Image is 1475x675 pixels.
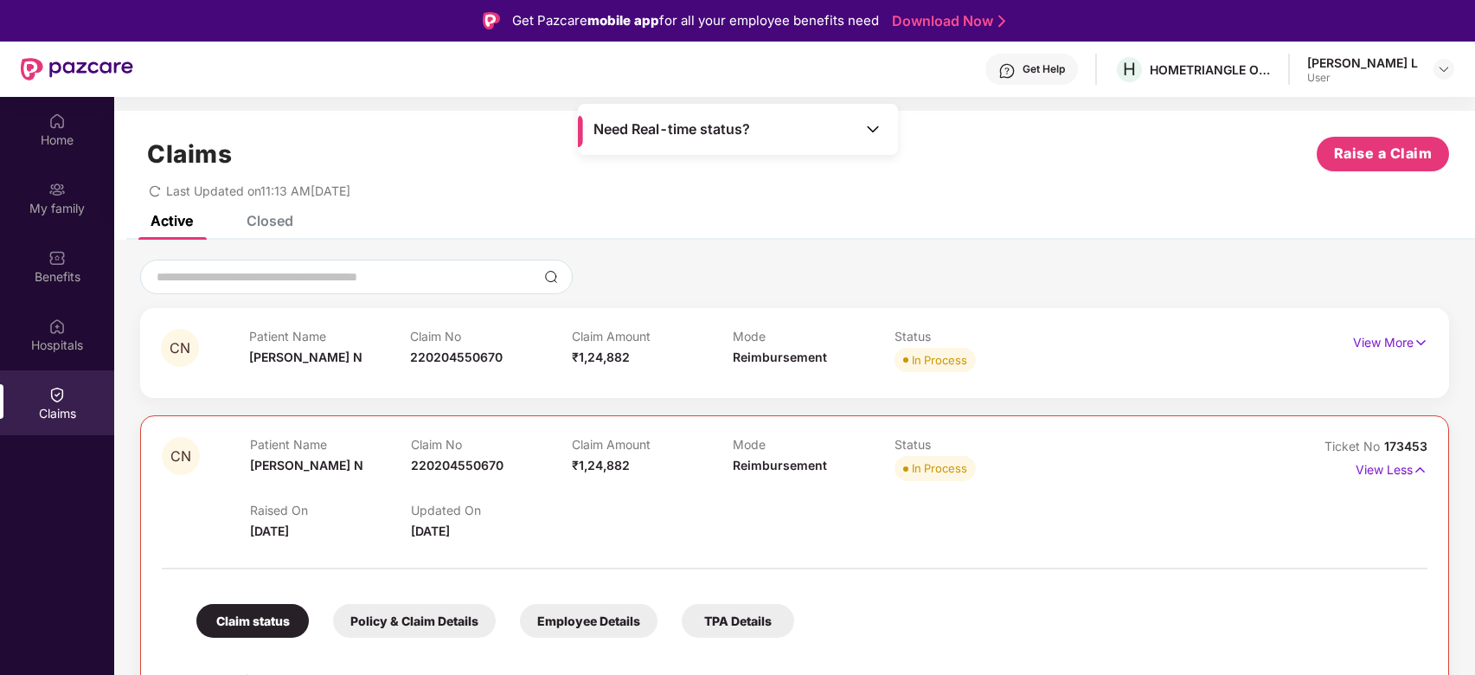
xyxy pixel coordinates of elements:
[864,120,882,138] img: Toggle Icon
[48,318,66,335] img: svg+xml;base64,PHN2ZyBpZD0iSG9zcGl0YWxzIiB4bWxucz0iaHR0cDovL3d3dy53My5vcmcvMjAwMC9zdmciIHdpZHRoPS...
[147,139,232,169] h1: Claims
[1324,439,1384,453] span: Ticket No
[151,212,193,229] div: Active
[912,460,967,477] div: In Process
[48,249,66,267] img: svg+xml;base64,PHN2ZyBpZD0iQmVuZWZpdHMiIHhtbG5zPSJodHRwOi8vd3d3LnczLm9yZy8yMDAwL3N2ZyIgd2lkdGg9Ij...
[1334,143,1433,164] span: Raise a Claim
[249,350,362,364] span: [PERSON_NAME] N
[249,329,411,344] p: Patient Name
[149,183,161,198] span: redo
[21,58,133,80] img: New Pazcare Logo
[1353,329,1428,352] p: View More
[733,437,894,452] p: Mode
[1307,71,1418,85] div: User
[411,437,572,452] p: Claim No
[411,458,503,472] span: 220204550670
[587,12,659,29] strong: mobile app
[1150,61,1271,78] div: HOMETRIANGLE ONLINE SERVICES PRIVATE LIMITED
[48,181,66,198] img: svg+xml;base64,PHN2ZyB3aWR0aD0iMjAiIGhlaWdodD0iMjAiIHZpZXdCb3g9IjAgMCAyMCAyMCIgZmlsbD0ibm9uZSIgeG...
[544,270,558,284] img: svg+xml;base64,PHN2ZyBpZD0iU2VhcmNoLTMyeDMyIiB4bWxucz0iaHR0cDovL3d3dy53My5vcmcvMjAwMC9zdmciIHdpZH...
[512,10,879,31] div: Get Pazcare for all your employee benefits need
[333,604,496,638] div: Policy & Claim Details
[170,341,190,356] span: CN
[166,183,350,198] span: Last Updated on 11:13 AM[DATE]
[895,437,1055,452] p: Status
[998,12,1005,30] img: Stroke
[1384,439,1427,453] span: 173453
[892,12,1000,30] a: Download Now
[170,449,191,464] span: CN
[483,12,500,29] img: Logo
[48,386,66,403] img: svg+xml;base64,PHN2ZyBpZD0iQ2xhaW0iIHhtbG5zPSJodHRwOi8vd3d3LnczLm9yZy8yMDAwL3N2ZyIgd2lkdGg9IjIwIi...
[1317,137,1449,171] button: Raise a Claim
[572,437,733,452] p: Claim Amount
[411,524,450,538] span: [DATE]
[1356,456,1427,479] p: View Less
[250,524,289,538] span: [DATE]
[250,437,411,452] p: Patient Name
[572,329,734,344] p: Claim Amount
[593,120,750,138] span: Need Real-time status?
[682,604,794,638] div: TPA Details
[520,604,657,638] div: Employee Details
[912,351,967,369] div: In Process
[410,350,503,364] span: 220204550670
[410,329,572,344] p: Claim No
[411,503,572,517] p: Updated On
[1437,62,1451,76] img: svg+xml;base64,PHN2ZyBpZD0iRHJvcGRvd24tMzJ4MzIiIHhtbG5zPSJodHRwOi8vd3d3LnczLm9yZy8yMDAwL3N2ZyIgd2...
[48,112,66,130] img: svg+xml;base64,PHN2ZyBpZD0iSG9tZSIgeG1sbnM9Imh0dHA6Ly93d3cudzMub3JnLzIwMDAvc3ZnIiB3aWR0aD0iMjAiIG...
[1023,62,1065,76] div: Get Help
[1123,59,1136,80] span: H
[998,62,1016,80] img: svg+xml;base64,PHN2ZyBpZD0iSGVscC0zMngzMiIgeG1sbnM9Imh0dHA6Ly93d3cudzMub3JnLzIwMDAvc3ZnIiB3aWR0aD...
[196,604,309,638] div: Claim status
[1414,333,1428,352] img: svg+xml;base64,PHN2ZyB4bWxucz0iaHR0cDovL3d3dy53My5vcmcvMjAwMC9zdmciIHdpZHRoPSIxNyIgaGVpZ2h0PSIxNy...
[1307,55,1418,71] div: [PERSON_NAME] L
[250,458,363,472] span: [PERSON_NAME] N
[733,350,827,364] span: Reimbursement
[572,350,630,364] span: ₹1,24,882
[895,329,1056,344] p: Status
[572,458,630,472] span: ₹1,24,882
[733,458,827,472] span: Reimbursement
[733,329,895,344] p: Mode
[250,503,411,517] p: Raised On
[1413,460,1427,479] img: svg+xml;base64,PHN2ZyB4bWxucz0iaHR0cDovL3d3dy53My5vcmcvMjAwMC9zdmciIHdpZHRoPSIxNyIgaGVpZ2h0PSIxNy...
[247,212,293,229] div: Closed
